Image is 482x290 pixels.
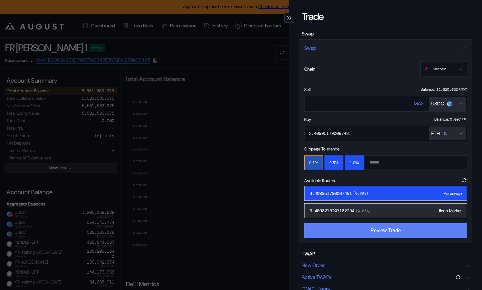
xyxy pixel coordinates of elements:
[424,67,429,71] img: svg%3e
[450,117,461,122] div: 0.097
[354,208,371,213] span: ( 0.08 %)
[420,61,467,77] button: Open menu
[310,191,368,196] div: 3.409951790067481
[304,223,467,238] button: Review Trade
[431,130,440,137] div: ETH
[302,30,314,37] div: Swap
[304,45,316,51] div: Swap
[345,155,364,170] button: 1.0%
[304,66,315,72] div: Chain
[304,175,335,186] div: Available Routes
[414,100,424,107] div: MAX
[462,117,467,121] div: ETH
[310,208,371,214] div: 3.4098215207182294
[324,155,343,170] button: 0.5%
[442,131,448,136] img: ethereum.png
[304,117,311,122] div: Buy
[444,191,462,196] div: Paraswap
[309,131,351,136] div: 3.409951790067481
[421,87,435,92] div: Balance:
[304,146,339,152] div: Slippage Tolerance
[434,117,449,122] div: Balance:
[429,97,466,111] button: Open menu for selecting token for payment
[447,101,452,107] img: usdc.png
[429,127,466,140] button: Open menu for selecting token for payment
[304,87,311,92] div: Sell
[459,88,467,91] div: USDC
[414,96,424,111] button: MAX
[436,87,458,92] div: 32,625.600
[449,103,453,107] img: svg%3e
[302,274,331,280] div: Active TWAPs
[302,251,315,257] div: TWAP
[302,10,323,23] div: Trade
[445,132,449,136] img: svg%3e
[352,191,368,196] span: ( 0.08 %)
[302,262,325,269] div: New Order
[425,67,446,71] div: Unichain
[431,100,444,107] div: USDC
[304,155,323,170] button: 0.1%
[439,208,462,214] div: 1inch Market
